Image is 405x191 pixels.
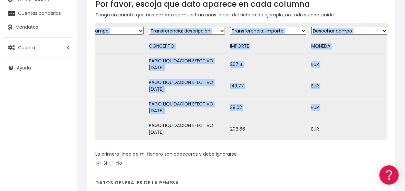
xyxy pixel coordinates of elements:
[3,7,74,20] a: Cuentas bancarias
[227,39,309,54] td: IMPORTE
[3,41,74,54] a: Cuenta
[65,39,146,54] td: SWIFT/BIC
[309,54,390,75] td: EUR
[227,97,309,118] td: 39.02
[309,97,390,118] td: EUR
[108,160,122,167] label: No
[146,39,227,54] td: CONCEPTO
[146,54,227,75] td: PAGO LIQUIDACION EFECTIVO [DATE]
[227,54,309,75] td: 267.4
[17,65,31,71] span: Ayuda
[309,39,390,54] td: MONEDA
[3,21,74,34] a: Mandatos
[18,44,35,50] span: Cuenta
[146,75,227,97] td: PAGO LIQUIDACION EFECTIVO [DATE]
[227,75,309,97] td: 143.77
[95,151,237,158] label: La primera línea de mi fichero son cabeceras y debe ignorarse
[95,180,387,189] h4: Datos generales de la remesa
[309,75,390,97] td: EUR
[146,97,227,118] td: PAGO LIQUIDACION EFECTIVO [DATE]
[3,61,74,75] a: Ayuda
[95,160,107,167] label: Si
[95,11,387,18] p: Tenga en cuenta que únicamente se muestran unas líneas del fichero de ejemplo, no todo su contenido.
[146,118,227,140] td: PAGO LIQUIDACION EFECTIVO [DATE]
[227,118,309,140] td: 208.66
[309,118,390,140] td: EUR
